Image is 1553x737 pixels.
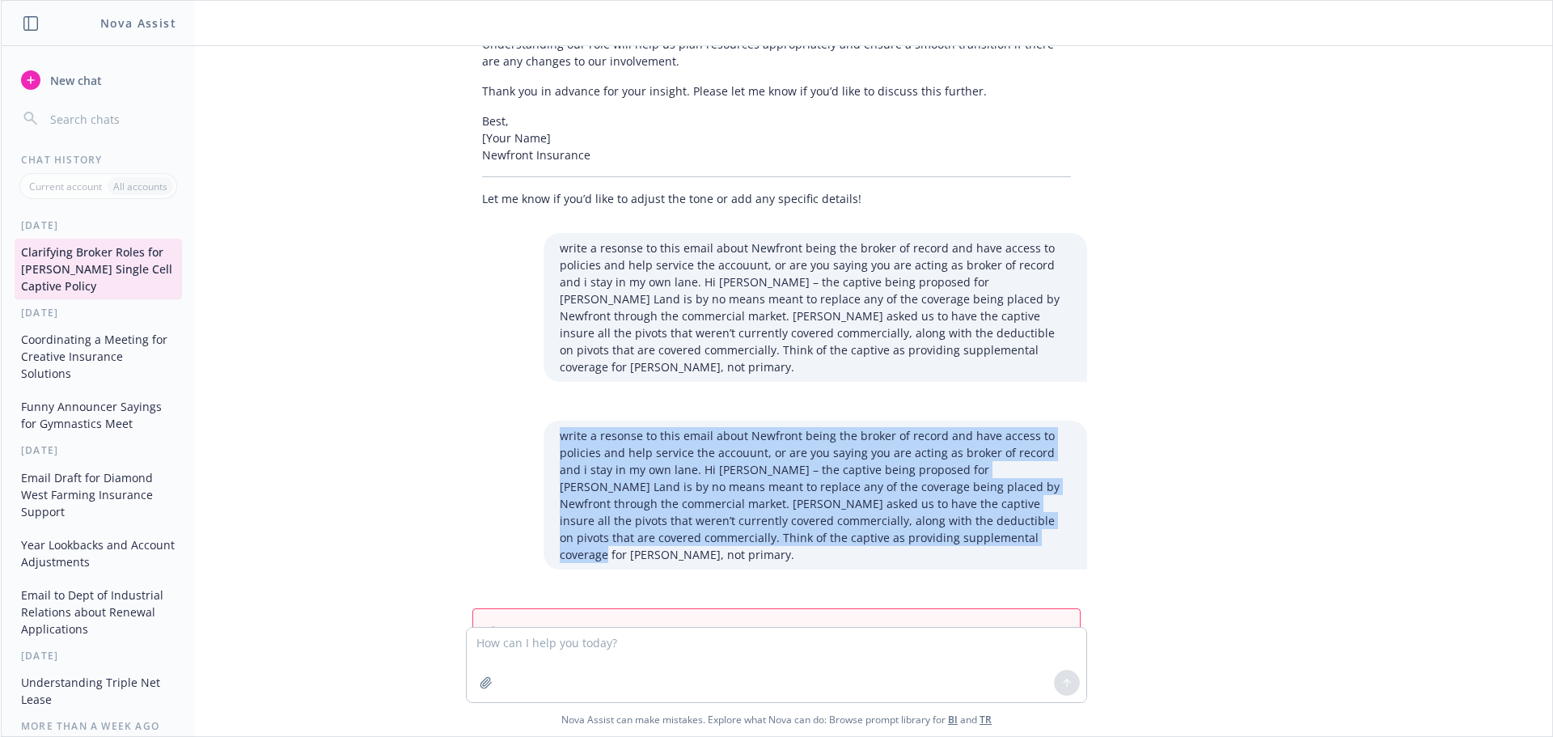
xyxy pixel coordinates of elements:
[560,427,1071,563] p: write a resonse to this email about Newfront being the broker of record and have access to polici...
[7,703,1546,736] span: Nova Assist can make mistakes. Explore what Nova can do: Browse prompt library for and
[15,464,182,525] button: Email Draft for Diamond West Farming Insurance Support
[15,66,182,95] button: New chat
[2,306,195,320] div: [DATE]
[980,713,992,726] a: TR
[2,218,195,232] div: [DATE]
[15,326,182,387] button: Coordinating a Meeting for Creative Insurance Solutions
[482,190,1071,207] p: Let me know if you’d like to adjust the tone or add any specific details!
[15,669,182,713] button: Understanding Triple Net Lease
[1013,625,1052,640] span: refresh
[948,713,958,726] a: BI
[482,83,1071,100] p: Thank you in advance for your insight. Please let me know if you’d like to discuss this further.
[507,624,930,641] span: Unable to connect. Please refresh the page or check your network connection.
[15,393,182,437] button: Funny Announcer Sayings for Gymnastics Meet
[15,239,182,299] button: Clarifying Broker Roles for [PERSON_NAME] Single Cell Captive Policy
[113,180,167,193] p: All accounts
[2,719,195,733] div: More than a week ago
[15,532,182,575] button: Year Lookbacks and Account Adjustments
[482,112,1071,163] p: Best, [Your Name] Newfront Insurance
[15,582,182,642] button: Email to Dept of Industrial Relations about Renewal Applications
[47,108,176,130] input: Search chats
[482,36,1071,70] p: Understanding our role will help us plan resources appropriately and ensure a smooth transition i...
[29,180,102,193] p: Current account
[47,72,102,89] span: New chat
[560,239,1071,375] p: write a resonse to this email about Newfront being the broker of record and have access to polici...
[2,153,195,167] div: Chat History
[100,15,176,32] h1: Nova Assist
[2,649,195,663] div: [DATE]
[2,443,195,457] div: [DATE]
[1011,622,1054,642] button: refresh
